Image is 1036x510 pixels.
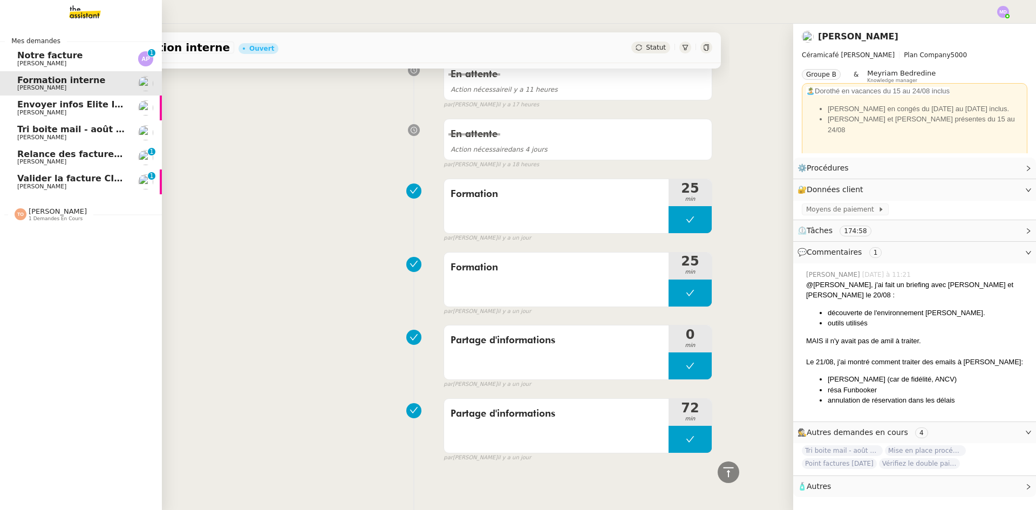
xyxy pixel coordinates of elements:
[138,150,153,165] img: users%2FrssbVgR8pSYriYNmUDKzQX9syo02%2Favatar%2Fb215b948-7ecd-4adc-935c-e0e4aeaee93e
[807,428,908,437] span: Autres demandes en cours
[451,186,662,202] span: Formation
[148,148,155,155] nz-badge-sup: 1
[497,100,539,110] span: il y a 17 heures
[807,164,849,172] span: Procédures
[869,247,882,258] nz-tag: 1
[867,69,936,83] app-user-label: Knowledge manager
[17,60,66,67] span: [PERSON_NAME]
[802,31,814,43] img: users%2F9mvJqJUvllffspLsQzytnd0Nt4c2%2Favatar%2F82da88e3-d90d-4e39-b37d-dcb7941179ae
[646,44,666,51] span: Statut
[17,75,105,85] span: Formation interne
[879,458,960,469] span: Vérifiez le double paiement de la facture
[444,380,453,389] span: par
[138,125,153,140] img: users%2F9mvJqJUvllffspLsQzytnd0Nt4c2%2Favatar%2F82da88e3-d90d-4e39-b37d-dcb7941179ae
[444,160,453,169] span: par
[807,185,863,194] span: Données client
[793,242,1036,263] div: 💬Commentaires 1
[807,482,831,491] span: Autres
[802,51,895,59] span: Céramicafé [PERSON_NAME]
[806,280,1027,301] div: @[PERSON_NAME], j'ai fait un briefing avec [PERSON_NAME] et [PERSON_NAME] le 20/08 :
[5,36,67,46] span: Mes demandes
[828,395,1027,406] li: annulation de réservation dans les délais
[17,109,66,116] span: [PERSON_NAME]
[451,70,497,79] span: En attente
[17,84,66,91] span: [PERSON_NAME]
[807,248,862,256] span: Commentaires
[806,270,862,280] span: [PERSON_NAME]
[451,406,662,422] span: Partage d'informations
[798,162,854,174] span: ⚙️
[828,114,1023,135] li: [PERSON_NAME] et [PERSON_NAME] présentes du 15 au 24/08
[951,51,967,59] span: 5000
[828,374,1027,385] li: [PERSON_NAME] (car de fidélité, ANCV)
[828,318,1027,329] li: outils utilisés
[793,158,1036,179] div: ⚙️Procédures
[17,99,184,110] span: Envoyer infos Elite Investors 2025
[497,160,539,169] span: il y a 18 heures
[444,307,453,316] span: par
[17,183,66,190] span: [PERSON_NAME]
[793,179,1036,200] div: 🔐Données client
[807,226,833,235] span: Tâches
[669,182,712,195] span: 25
[451,260,662,276] span: Formation
[148,49,155,57] nz-badge-sup: 1
[669,195,712,204] span: min
[867,78,917,84] span: Knowledge manager
[798,248,886,256] span: 💬
[444,100,453,110] span: par
[148,172,155,180] nz-badge-sup: 1
[915,427,928,438] nz-tag: 4
[15,208,26,220] img: svg
[497,307,531,316] span: il y a un jour
[17,50,83,60] span: Notre facture
[798,226,880,235] span: ⏲️
[806,357,1027,368] div: Le 21/08, j'ai montré comment traiter des emails à [PERSON_NAME]:
[669,414,712,424] span: min
[138,174,153,189] img: users%2FHIWaaSoTa5U8ssS5t403NQMyZZE3%2Favatar%2Fa4be050e-05fa-4f28-bbe7-e7e8e4788720
[149,172,154,182] p: 1
[17,149,159,159] span: Relance des factures- [DATE]
[451,332,662,349] span: Partage d'informations
[138,76,153,91] img: users%2F9mvJqJUvllffspLsQzytnd0Nt4c2%2Favatar%2F82da88e3-d90d-4e39-b37d-dcb7941179ae
[798,183,868,196] span: 🔐
[444,453,531,463] small: [PERSON_NAME]
[997,6,1009,18] img: svg
[29,207,87,215] span: [PERSON_NAME]
[669,255,712,268] span: 25
[854,69,858,83] span: &
[793,220,1036,241] div: ⏲️Tâches 174:58
[138,51,153,66] img: svg
[444,234,453,243] span: par
[867,69,936,77] span: Meyriam Bedredine
[793,422,1036,443] div: 🕵️Autres demandes en cours 4
[806,153,1023,195] div: Adresse share : -
[451,86,557,93] span: il y a 11 heures
[798,482,831,491] span: 🧴
[828,385,1027,396] li: résa Funbooker
[451,130,497,139] span: En attente
[828,308,1027,318] li: découverte de l'environnement [PERSON_NAME].
[840,226,871,236] nz-tag: 174:58
[802,458,877,469] span: Point factures [DATE]
[818,31,898,42] a: [PERSON_NAME]
[444,160,539,169] small: [PERSON_NAME]
[444,100,539,110] small: [PERSON_NAME]
[249,45,274,52] div: Ouvert
[444,453,453,463] span: par
[138,100,153,115] img: users%2FDBF5gIzOT6MfpzgDQC7eMkIK8iA3%2Favatar%2Fd943ca6c-06ba-4e73-906b-d60e05e423d3
[17,158,66,165] span: [PERSON_NAME]
[885,445,966,456] span: Mise en place procédure - relevés bancaires mensuels
[497,234,531,243] span: il y a un jour
[17,134,66,141] span: [PERSON_NAME]
[451,146,508,153] span: Action nécessaire
[806,87,950,95] span: 🏝️Dorothé en vacances du 15 au 24/08 inclus
[904,51,950,59] span: Plan Company
[149,49,154,59] p: 1
[798,428,932,437] span: 🕵️
[444,234,531,243] small: [PERSON_NAME]
[862,270,913,280] span: [DATE] à 11:21
[444,307,531,316] small: [PERSON_NAME]
[17,173,126,183] span: Valider la facture CIEC
[444,380,531,389] small: [PERSON_NAME]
